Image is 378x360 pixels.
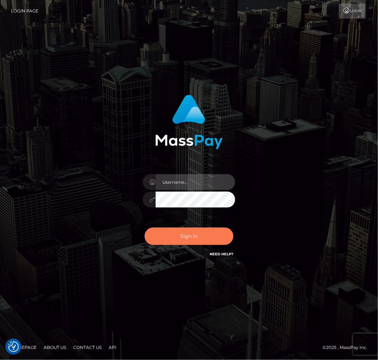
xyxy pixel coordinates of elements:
button: Sign in [145,228,233,245]
button: Consent Preferences [8,341,19,352]
a: Homepage [8,342,39,353]
div: © 2025 , MassPay Inc. [323,344,373,351]
a: About Us [41,342,69,353]
input: Username... [156,174,235,190]
a: API [106,342,119,353]
a: Contact Us [70,342,104,353]
a: Login Page [11,4,38,19]
a: Login [339,4,366,19]
img: Revisit consent button [8,341,19,352]
img: MassPay Login [155,95,223,149]
a: Need Help? [210,252,233,256]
